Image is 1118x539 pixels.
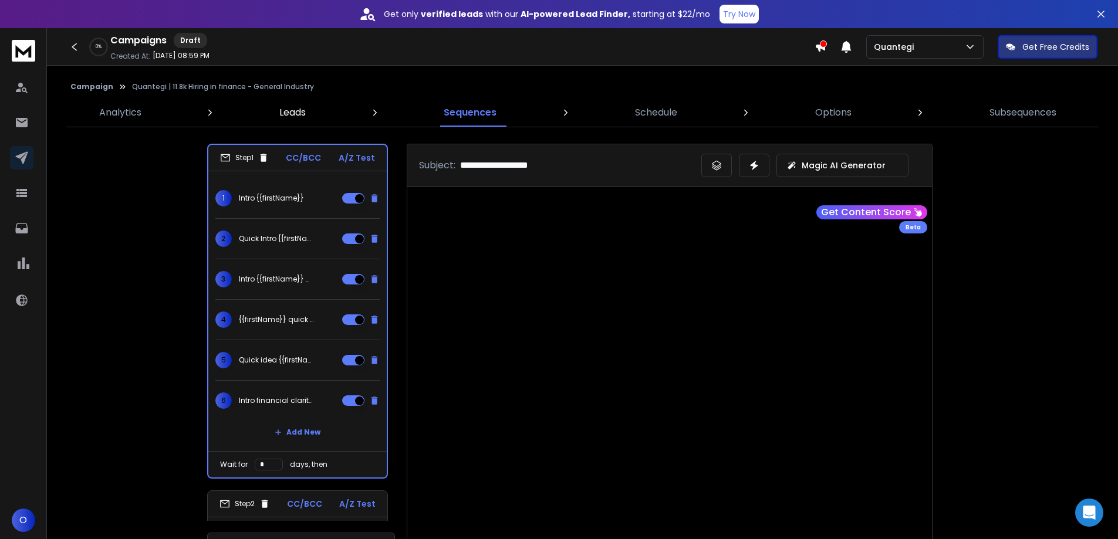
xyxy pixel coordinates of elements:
[215,392,232,409] span: 6
[290,460,327,469] p: days, then
[802,160,886,171] p: Magic AI Generator
[99,106,141,120] p: Analytics
[215,311,232,328] span: 4
[720,5,759,23] button: Try Now
[776,154,908,177] button: Magic AI Generator
[723,8,755,20] p: Try Now
[808,99,859,127] a: Options
[215,271,232,287] span: 3
[287,498,322,510] p: CC/BCC
[419,158,455,172] p: Subject:
[265,421,330,444] button: Add New
[215,230,232,247] span: 2
[220,460,248,469] p: Wait for
[239,194,304,203] p: Intro {{firstName}}
[521,8,630,20] strong: AI-powered Lead Finder,
[982,99,1063,127] a: Subsequences
[215,352,232,368] span: 5
[110,52,150,61] p: Created At:
[96,43,102,50] p: 0 %
[239,355,314,365] p: Quick idea {{firstName}}
[444,106,496,120] p: Sequences
[815,106,852,120] p: Options
[12,509,35,532] button: O
[239,396,314,405] p: Intro financial clarity for your team
[635,106,677,120] p: Schedule
[874,41,918,53] p: Quantegi
[628,99,684,127] a: Schedule
[339,152,375,164] p: A/Z Test
[220,152,269,163] div: Step 1
[207,144,388,479] li: Step1CC/BCCA/Z Test1Intro {{firstName}}2Quick Intro {{firstName}}3Intro {{firstName}} quick idea4...
[92,99,148,127] a: Analytics
[816,205,927,219] button: Get Content Score
[384,8,710,20] p: Get only with our starting at $22/mo
[12,40,35,62] img: logo
[70,82,113,91] button: Campaign
[219,499,270,509] div: Step 2
[279,106,306,120] p: Leads
[174,33,207,48] div: Draft
[1075,499,1103,527] div: Open Intercom Messenger
[286,152,321,164] p: CC/BCC
[132,82,314,91] p: Quantegi | 11.8k Hiring in finance - General Industry
[239,234,314,243] p: Quick Intro {{firstName}}
[899,221,927,233] div: Beta
[215,190,232,206] span: 1
[437,99,504,127] a: Sequences
[421,8,483,20] strong: verified leads
[239,315,314,324] p: {{firstName}} quick finance win
[272,99,313,127] a: Leads
[989,106,1056,120] p: Subsequences
[153,51,210,60] p: [DATE] 08:59 PM
[110,33,167,48] h1: Campaigns
[1022,41,1089,53] p: Get Free Credits
[239,274,314,284] p: Intro {{firstName}} quick idea
[998,35,1097,59] button: Get Free Credits
[339,498,376,510] p: A/Z Test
